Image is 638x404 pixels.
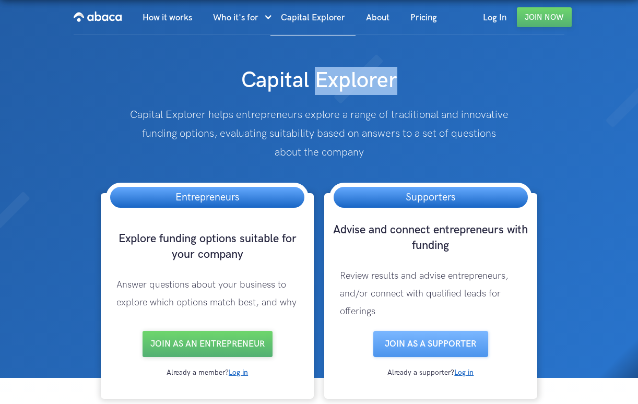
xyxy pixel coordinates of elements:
[74,8,122,25] img: Abaca logo
[160,56,479,95] h1: Capital Explorer
[329,222,532,257] h3: Advise and connect entrepreneurs with funding
[143,331,273,357] a: Join as an entrepreneur
[106,266,309,322] p: Answer questions about your business to explore which options match best, and why
[329,257,532,331] p: Review results and advise entrepreneurs, and/or connect with qualified leads for offerings
[165,187,250,208] h3: Entrepreneurs
[127,105,510,162] p: Capital Explorer helps entrepreneurs explore a range of traditional and innovative funding option...
[329,367,532,378] div: Already a supporter?
[106,231,309,266] h3: Explore funding options suitable for your company
[517,7,572,27] a: Join Now
[373,331,488,357] a: Join as a SUPPORTER
[229,368,248,377] a: Log in
[106,367,309,378] div: Already a member?
[454,368,474,377] a: Log in
[395,187,466,208] h3: Supporters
